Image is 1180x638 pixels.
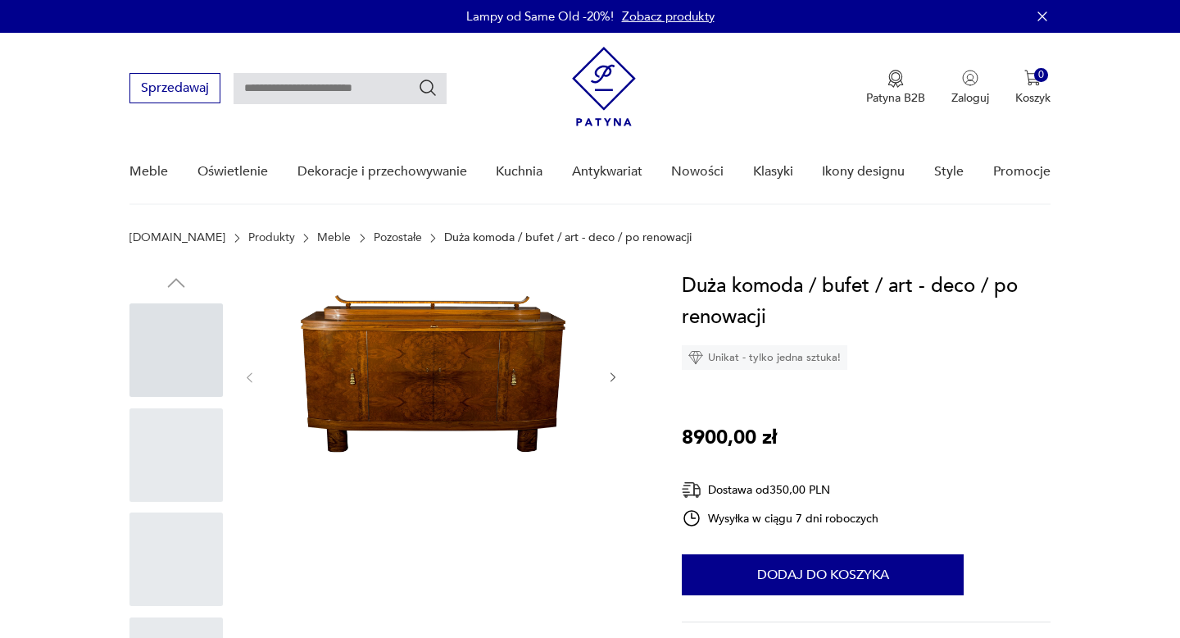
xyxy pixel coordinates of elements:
button: Patyna B2B [866,70,925,106]
img: Ikonka użytkownika [962,70,978,86]
img: Ikona dostawy [682,480,701,500]
a: Nowości [671,140,724,203]
a: Meble [129,140,168,203]
a: [DOMAIN_NAME] [129,231,225,244]
button: 0Koszyk [1015,70,1051,106]
div: Wysyłka w ciągu 7 dni roboczych [682,508,878,528]
img: Ikona koszyka [1024,70,1041,86]
div: 0 [1034,68,1048,82]
a: Promocje [993,140,1051,203]
p: Lampy od Same Old -20%! [466,8,614,25]
p: Duża komoda / bufet / art - deco / po renowacji [444,231,692,244]
button: Zaloguj [951,70,989,106]
a: Style [934,140,964,203]
a: Sprzedawaj [129,84,220,95]
p: Zaloguj [951,90,989,106]
a: Klasyki [753,140,793,203]
p: Koszyk [1015,90,1051,106]
a: Dekoracje i przechowywanie [297,140,467,203]
button: Sprzedawaj [129,73,220,103]
p: 8900,00 zł [682,422,777,453]
img: Ikona diamentu [688,350,703,365]
p: Patyna B2B [866,90,925,106]
a: Produkty [248,231,295,244]
a: Zobacz produkty [622,8,715,25]
a: Pozostałe [374,231,422,244]
a: Ikony designu [822,140,905,203]
button: Dodaj do koszyka [682,554,964,595]
div: Dostawa od 350,00 PLN [682,480,878,500]
img: Zdjęcie produktu Duża komoda / bufet / art - deco / po renowacji [273,271,589,482]
img: Ikona medalu [887,70,904,88]
div: Unikat - tylko jedna sztuka! [682,345,847,370]
a: Meble [317,231,351,244]
img: Patyna - sklep z meblami i dekoracjami vintage [572,47,636,126]
a: Oświetlenie [197,140,268,203]
h1: Duża komoda / bufet / art - deco / po renowacji [682,271,1050,333]
button: Szukaj [418,78,438,98]
a: Kuchnia [496,140,542,203]
a: Ikona medaluPatyna B2B [866,70,925,106]
a: Antykwariat [572,140,642,203]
